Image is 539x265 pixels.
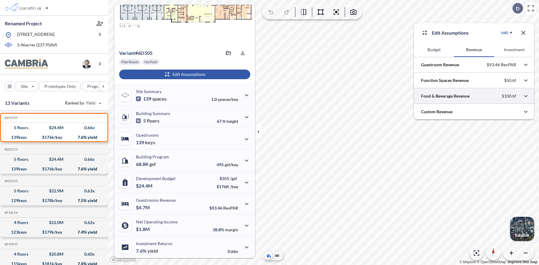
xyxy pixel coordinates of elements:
[5,99,29,107] p: 13 Variants
[225,162,238,167] span: gsf/key
[136,248,158,254] p: 7.6%
[152,96,167,102] span: spaces
[17,31,54,39] p: [STREET_ADDRESS]
[17,42,57,48] p: 5.46 acres ( 237,958 sf)
[147,118,159,124] span: floors
[217,162,238,167] p: 495
[230,184,238,189] span: /key
[211,97,238,102] p: 1.0
[508,260,537,264] a: Improve this map
[501,30,508,35] div: USD
[454,42,494,57] button: Revenue
[136,161,156,167] p: 68.8K
[87,83,104,89] p: Program
[223,119,226,124] span: ft
[119,70,250,79] button: Edit Assumptions
[147,248,158,254] span: yield
[60,98,105,108] button: Ranked by Yield
[144,60,157,64] p: No Pool
[136,118,159,124] p: 5
[3,116,18,120] h5: Click to copy the code
[273,252,281,259] button: Site Plan
[136,139,155,145] p: 139
[223,205,238,210] span: RevPAR
[136,204,151,210] p: $4.7M
[226,119,238,124] span: height
[136,198,176,203] p: Guestrooms Revenue
[122,60,138,64] p: Flex Room
[136,176,175,181] p: Development Budget
[5,59,48,69] img: BrandImage
[230,176,237,181] span: /gsf
[86,100,96,106] span: Yield
[3,179,18,183] h5: Click to copy the code
[136,132,159,138] p: Guestrooms
[225,227,238,232] span: margin
[82,59,91,69] img: user logo
[145,139,155,145] span: keys
[5,20,42,27] p: Renamed Project
[504,78,516,83] p: $50/sf
[459,260,476,264] a: Mapbox
[16,82,38,91] button: Site
[213,227,238,232] p: 38.8%
[149,161,156,167] span: gsf
[45,83,76,89] p: Prototypes Only
[510,217,534,241] button: Switcher ImageSatellite
[487,62,516,67] p: $93.46 RevPAR
[217,119,238,124] p: 67
[218,97,238,102] span: spaces/key
[136,226,151,232] p: $1.8M
[136,154,169,159] p: Building Program
[119,50,152,56] p: # 6d505
[510,217,534,241] img: Switcher Image
[421,62,459,68] p: Guestroom Revenue
[136,241,172,246] p: Investment Returns
[228,249,238,254] p: 0.66x
[421,77,469,83] p: Function Spaces Revenue
[494,42,534,57] button: Investment
[110,256,137,263] a: Mapbox homepage
[432,29,469,36] p: Edit Assumptions
[516,6,519,11] p: D
[421,109,452,115] p: Custom Revenue
[82,82,115,91] button: Program
[209,205,238,210] p: $93.46
[39,82,81,91] button: Prototypes Only
[3,242,18,246] h5: Click to copy the code
[136,111,170,116] p: Building Summary
[21,83,28,89] p: Site
[217,184,238,189] p: $176K
[217,176,238,181] p: $355
[414,42,454,57] button: Budget
[136,183,153,189] p: $24.4M
[515,233,529,238] p: Satellite
[119,50,135,56] span: Variant
[136,89,162,94] p: Site Summary
[3,210,18,215] h5: Click to copy the code
[477,260,506,264] a: OpenStreetMap
[136,96,167,102] p: 139
[3,147,18,151] h5: Click to copy the code
[136,219,177,224] p: Net Operating Income
[265,252,272,259] button: Aerial View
